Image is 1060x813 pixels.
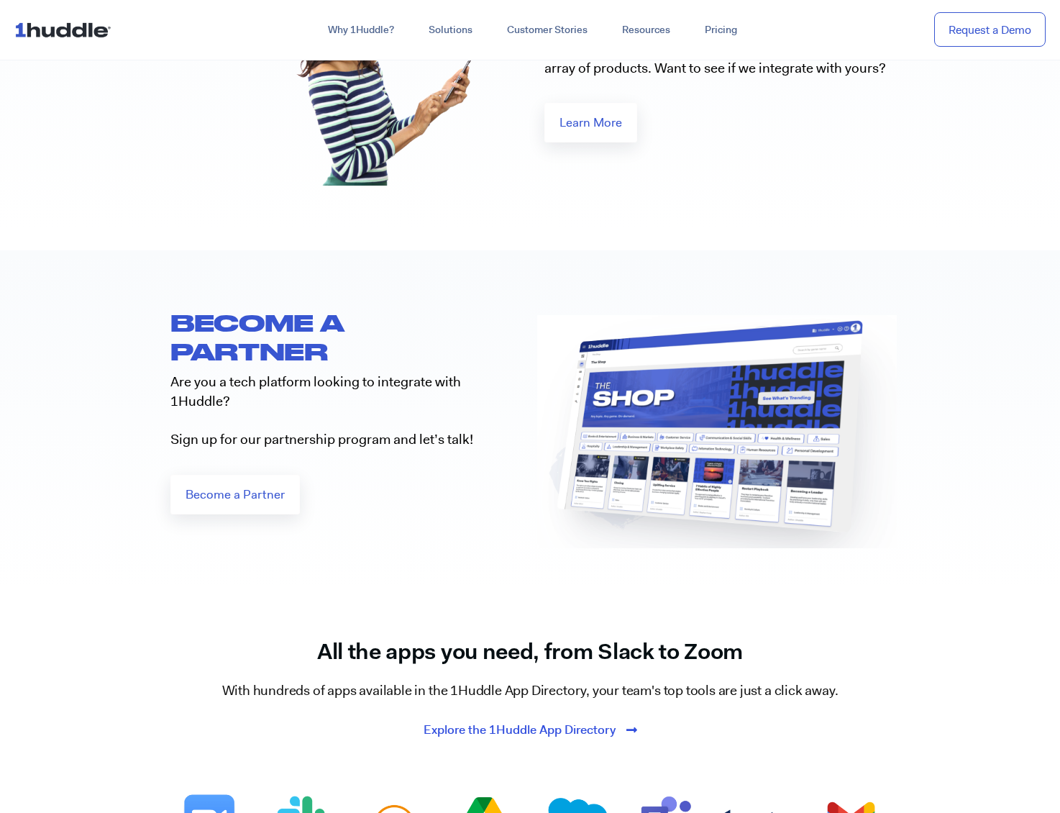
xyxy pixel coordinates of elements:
[178,681,882,701] h2: With hundreds of apps available in the 1Huddle App Directory, your team's top tools are just a cl...
[14,16,117,43] img: ...
[490,17,605,43] a: Customer Stories
[687,17,754,43] a: Pricing
[544,103,637,142] a: Learn More
[186,489,285,501] span: Become a Partner
[163,640,897,667] h2: All the apps you need, from Slack to Zoom
[559,117,622,129] span: Learn More
[170,475,300,514] a: Become a Partner
[605,17,687,43] a: Resources
[406,715,654,745] a: Explore the 1Huddle App Directory
[170,373,519,449] p: Are you a tech platform looking to integrate with 1Huddle? Sign up for our partnership program an...
[311,17,411,43] a: Why 1Huddle?
[411,17,490,43] a: Solutions
[424,724,616,737] span: Explore the 1Huddle App Directory
[934,12,1046,47] a: Request a Demo
[170,309,344,365] font: BECOME A PARTNER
